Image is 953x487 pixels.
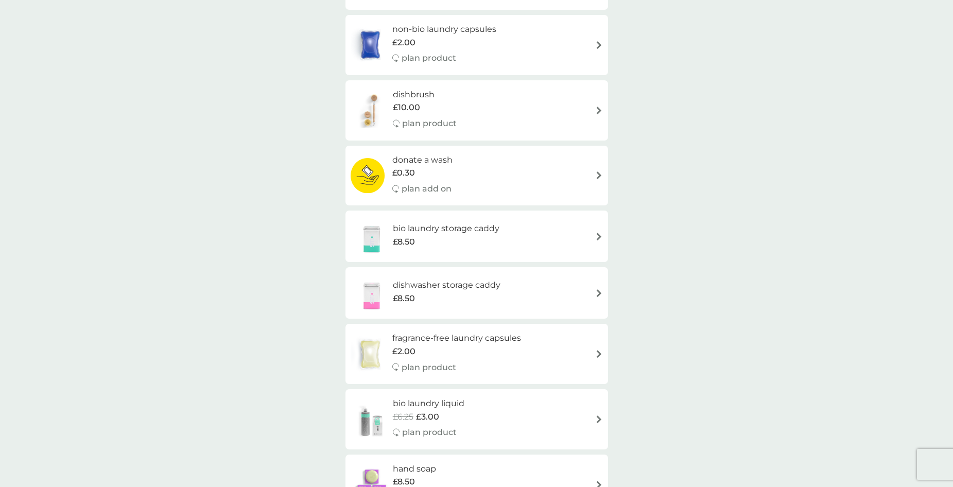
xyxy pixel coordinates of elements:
[393,235,415,249] span: £8.50
[402,117,457,130] p: plan product
[402,182,452,196] p: plan add on
[595,289,603,297] img: arrow right
[393,292,415,305] span: £8.50
[393,279,500,292] h6: dishwasher storage caddy
[351,158,385,194] img: donate a wash
[351,336,390,372] img: fragrance-free laundry capsules
[392,153,453,167] h6: donate a wash
[595,171,603,179] img: arrow right
[393,222,499,235] h6: bio laundry storage caddy
[392,345,415,358] span: £2.00
[402,361,456,374] p: plan product
[393,88,457,101] h6: dishbrush
[416,410,439,424] span: £3.00
[392,166,415,180] span: £0.30
[392,332,521,345] h6: fragrance-free laundry capsules
[351,92,393,128] img: dishbrush
[402,426,457,439] p: plan product
[393,397,464,410] h6: bio laundry liquid
[595,107,603,114] img: arrow right
[595,233,603,240] img: arrow right
[595,415,603,423] img: arrow right
[393,462,457,476] h6: hand soap
[402,51,456,65] p: plan product
[392,36,415,49] span: £2.00
[351,402,393,438] img: bio laundry liquid
[351,275,393,311] img: dishwasher storage caddy
[393,101,420,114] span: £10.00
[351,27,390,63] img: non-bio laundry capsules
[393,410,413,424] span: £6.25
[595,41,603,49] img: arrow right
[392,23,496,36] h6: non-bio laundry capsules
[595,350,603,358] img: arrow right
[351,218,393,254] img: bio laundry storage caddy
